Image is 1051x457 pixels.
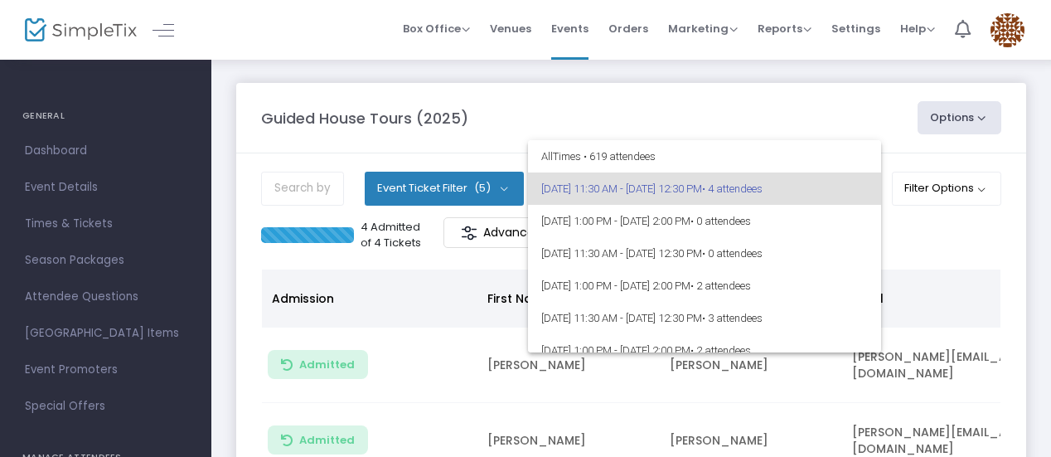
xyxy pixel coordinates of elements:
[541,237,868,270] span: [DATE] 11:30 AM - [DATE] 12:30 PM
[541,334,868,367] span: [DATE] 1:00 PM - [DATE] 2:00 PM
[541,140,868,173] span: All Times • 619 attendees
[690,280,751,292] span: • 2 attendees
[702,182,763,195] span: • 4 attendees
[702,312,763,324] span: • 3 attendees
[690,344,751,357] span: • 2 attendees
[541,173,868,205] span: [DATE] 11:30 AM - [DATE] 12:30 PM
[541,270,868,302] span: [DATE] 1:00 PM - [DATE] 2:00 PM
[541,302,868,334] span: [DATE] 11:30 AM - [DATE] 12:30 PM
[702,247,763,260] span: • 0 attendees
[690,215,751,227] span: • 0 attendees
[541,205,868,237] span: [DATE] 1:00 PM - [DATE] 2:00 PM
